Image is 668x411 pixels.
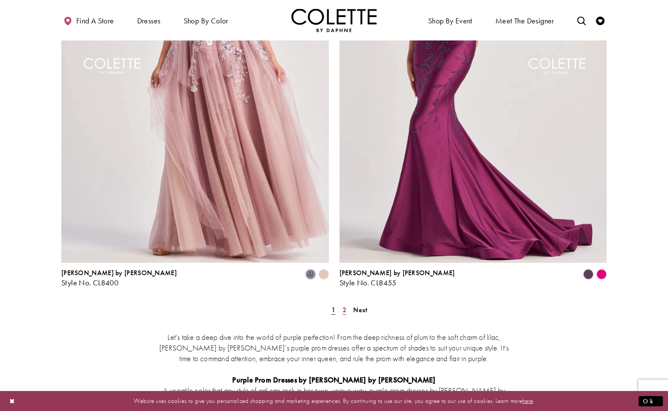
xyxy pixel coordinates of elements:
[522,397,533,405] a: here
[76,17,114,25] span: Find a store
[343,305,346,314] span: 2
[184,17,228,25] span: Shop by color
[340,268,455,277] span: [PERSON_NAME] by [PERSON_NAME]
[583,269,593,279] i: Plum
[291,9,377,32] img: Colette by Daphne
[181,9,230,32] span: Shop by color
[61,9,116,32] a: Find a store
[61,395,607,407] p: Website uses cookies to give you personalized shopping and marketing experiences. By continuing t...
[331,305,335,314] span: 1
[340,304,349,316] a: Page 2
[137,17,161,25] span: Dresses
[353,305,367,314] span: Next
[135,9,163,32] span: Dresses
[319,269,329,279] i: Champagne Multi
[232,375,435,385] strong: Purple Prom Dresses by [PERSON_NAME] by [PERSON_NAME]
[340,269,455,287] div: Colette by Daphne Style No. CL8455
[639,396,663,406] button: Submit Dialog
[5,394,20,408] button: Close Dialog
[153,332,515,364] p: Let’s take a deep dive into the world of purple perfection! From the deep richness of plum to the...
[340,278,397,287] span: Style No. CL8455
[329,304,338,316] span: Current Page
[291,9,377,32] a: Visit Home Page
[594,9,607,32] a: Check Wishlist
[426,9,475,32] span: Shop By Event
[575,9,588,32] a: Toggle search
[495,17,554,25] span: Meet the designer
[351,304,370,316] a: Next Page
[61,269,177,287] div: Colette by Daphne Style No. CL8400
[61,268,177,277] span: [PERSON_NAME] by [PERSON_NAME]
[493,9,556,32] a: Meet the designer
[61,278,118,287] span: Style No. CL8400
[305,269,316,279] i: Dusty Lilac/Multi
[428,17,472,25] span: Shop By Event
[596,269,607,279] i: Lipstick Pink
